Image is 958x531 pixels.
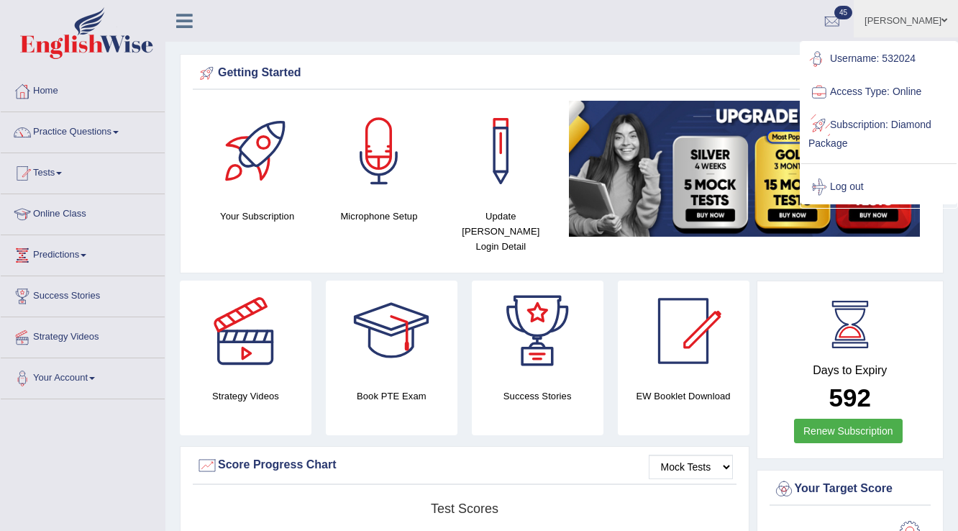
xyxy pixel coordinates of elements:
[829,383,871,412] b: 592
[325,209,432,224] h4: Microphone Setup
[801,42,957,76] a: Username: 532024
[472,389,603,404] h4: Success Stories
[1,276,165,312] a: Success Stories
[801,76,957,109] a: Access Type: Online
[1,153,165,189] a: Tests
[773,364,928,377] h4: Days to Expiry
[1,194,165,230] a: Online Class
[1,235,165,271] a: Predictions
[801,171,957,204] a: Log out
[1,317,165,353] a: Strategy Videos
[773,478,928,500] div: Your Target Score
[326,389,457,404] h4: Book PTE Exam
[447,209,555,254] h4: Update [PERSON_NAME] Login Detail
[204,209,311,224] h4: Your Subscription
[180,389,311,404] h4: Strategy Videos
[794,419,903,443] a: Renew Subscription
[1,358,165,394] a: Your Account
[569,101,920,237] img: small5.jpg
[431,501,498,516] tspan: Test scores
[834,6,852,19] span: 45
[196,455,733,476] div: Score Progress Chart
[1,71,165,107] a: Home
[1,112,165,148] a: Practice Questions
[801,109,957,157] a: Subscription: Diamond Package
[196,63,927,84] div: Getting Started
[618,389,749,404] h4: EW Booklet Download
